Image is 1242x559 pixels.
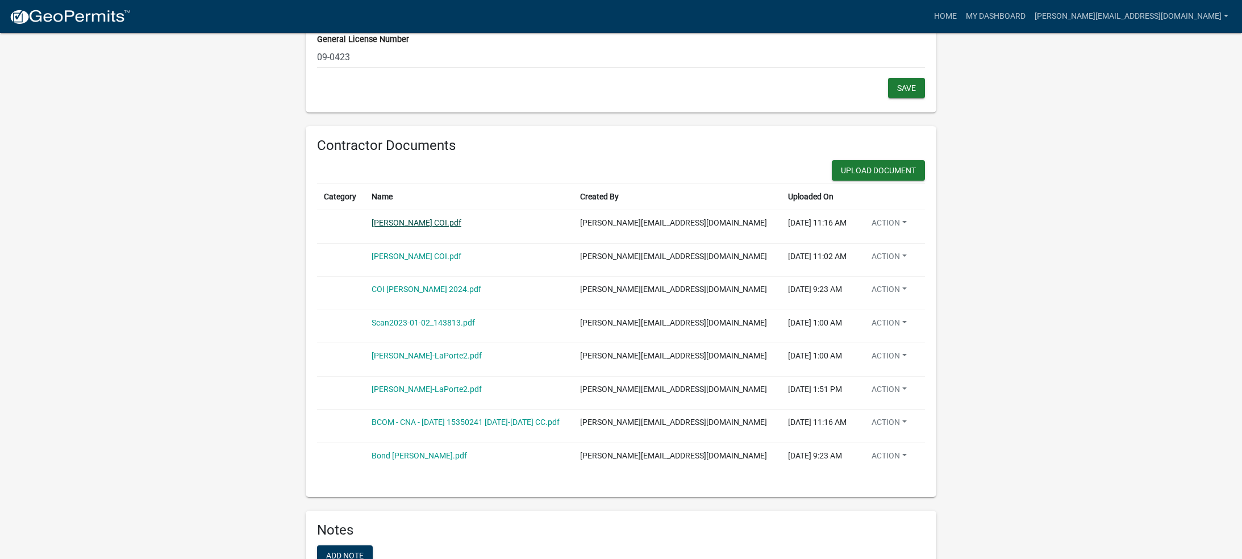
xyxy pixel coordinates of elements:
[832,160,925,181] button: Upload Document
[781,310,856,343] td: [DATE] 1:00 AM
[781,184,856,210] th: Uploaded On
[573,310,781,343] td: [PERSON_NAME][EMAIL_ADDRESS][DOMAIN_NAME]
[573,210,781,244] td: [PERSON_NAME][EMAIL_ADDRESS][DOMAIN_NAME]
[372,218,461,227] a: [PERSON_NAME] COI.pdf
[888,78,925,98] button: Save
[862,383,916,400] button: Action
[862,317,916,333] button: Action
[372,252,461,261] a: [PERSON_NAME] COI.pdf
[897,83,916,92] span: Save
[372,451,467,460] a: Bond [PERSON_NAME].pdf
[781,343,856,377] td: [DATE] 1:00 AM
[781,210,856,244] td: [DATE] 11:16 AM
[372,351,482,360] a: [PERSON_NAME]-LaPorte2.pdf
[365,184,574,210] th: Name
[573,410,781,443] td: [PERSON_NAME][EMAIL_ADDRESS][DOMAIN_NAME]
[862,450,916,466] button: Action
[573,184,781,210] th: Created By
[573,376,781,410] td: [PERSON_NAME][EMAIL_ADDRESS][DOMAIN_NAME]
[573,443,781,475] td: [PERSON_NAME][EMAIL_ADDRESS][DOMAIN_NAME]
[781,243,856,277] td: [DATE] 11:02 AM
[317,36,409,44] label: General License Number
[573,243,781,277] td: [PERSON_NAME][EMAIL_ADDRESS][DOMAIN_NAME]
[1030,6,1233,27] a: [PERSON_NAME][EMAIL_ADDRESS][DOMAIN_NAME]
[862,251,916,267] button: Action
[372,285,481,294] a: COI [PERSON_NAME] 2024.pdf
[862,217,916,233] button: Action
[781,410,856,443] td: [DATE] 11:16 AM
[862,350,916,366] button: Action
[372,418,560,427] a: BCOM - CNA - [DATE] 15350241 [DATE]-[DATE] CC.pdf
[781,277,856,310] td: [DATE] 9:23 AM
[832,160,925,183] wm-modal-confirm: New Document
[372,385,482,394] a: [PERSON_NAME]-LaPorte2.pdf
[961,6,1030,27] a: My Dashboard
[372,318,475,327] a: Scan2023-01-02_143813.pdf
[781,376,856,410] td: [DATE] 1:51 PM
[862,416,916,433] button: Action
[317,522,925,539] h6: Notes
[317,137,925,154] h6: Contractor Documents
[862,283,916,300] button: Action
[573,343,781,377] td: [PERSON_NAME][EMAIL_ADDRESS][DOMAIN_NAME]
[317,184,365,210] th: Category
[930,6,961,27] a: Home
[781,443,856,475] td: [DATE] 9:23 AM
[573,277,781,310] td: [PERSON_NAME][EMAIL_ADDRESS][DOMAIN_NAME]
